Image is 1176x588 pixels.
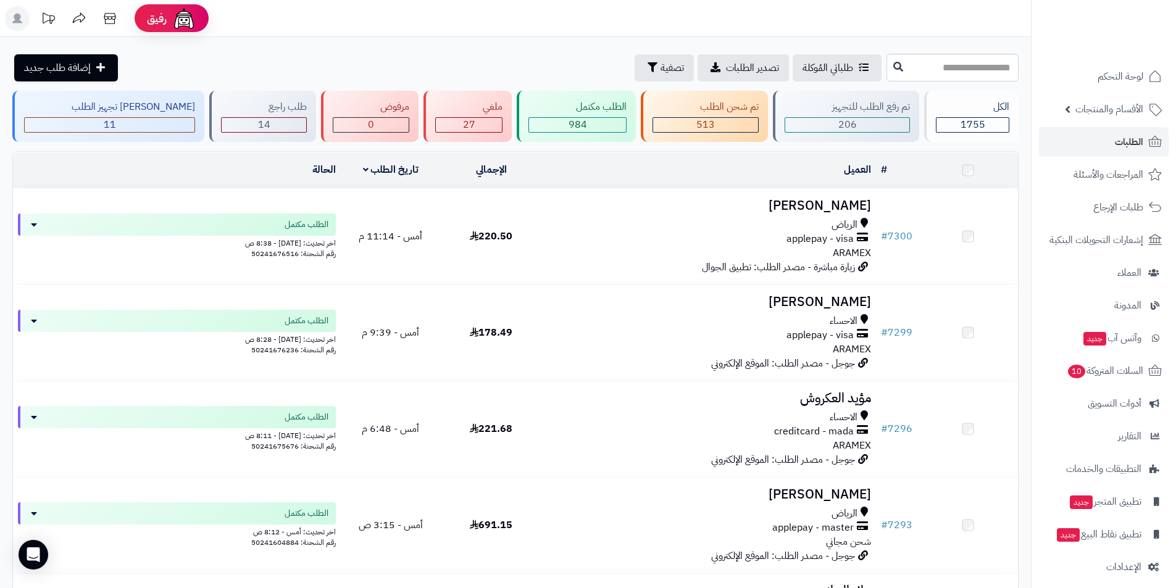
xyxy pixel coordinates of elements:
span: شحن مجاني [826,534,871,549]
a: الإعدادات [1039,552,1169,582]
span: ARAMEX [833,342,871,357]
div: اخر تحديث: [DATE] - 8:11 ص [18,428,336,441]
a: تصدير الطلبات [698,54,789,81]
span: 0 [368,117,374,132]
div: 206 [785,118,909,132]
h3: [PERSON_NAME] [546,199,871,213]
a: تطبيق نقاط البيعجديد [1039,520,1169,549]
span: أدوات التسويق [1088,395,1141,412]
a: تحديثات المنصة [33,6,64,34]
span: المدونة [1114,297,1141,314]
span: زيارة مباشرة - مصدر الطلب: تطبيق الجوال [702,260,855,275]
span: 10 [1067,364,1086,379]
a: تم رفع الطلب للتجهيز 206 [770,91,922,142]
a: السلات المتروكة10 [1039,356,1169,386]
span: رقم الشحنة: 50241604884 [251,537,336,548]
a: إضافة طلب جديد [14,54,118,81]
span: 513 [696,117,715,132]
span: المراجعات والأسئلة [1074,166,1143,183]
a: إشعارات التحويلات البنكية [1039,225,1169,255]
a: #7293 [881,518,912,532]
span: # [881,518,888,532]
div: 0 [333,118,409,132]
a: ملغي 27 [421,91,514,142]
span: الطلب مكتمل [285,411,328,423]
a: أدوات التسويق [1039,389,1169,418]
span: أمس - 11:14 م [359,229,422,244]
a: مرفوض 0 [319,91,421,142]
span: لوحة التحكم [1098,68,1143,85]
div: 14 [222,118,306,132]
div: Open Intercom Messenger [19,540,48,569]
span: رفيق [147,11,167,26]
a: #7300 [881,229,912,244]
a: الحالة [312,162,336,177]
a: طلباتي المُوكلة [793,54,882,81]
span: أمس - 9:39 م [362,325,419,340]
div: الكل [936,100,1009,114]
div: 27 [436,118,502,132]
span: creditcard - mada [774,424,854,439]
span: الاحساء [830,314,857,328]
span: الاحساء [830,410,857,424]
div: طلب راجع [221,100,307,114]
span: applepay - master [772,521,854,535]
a: الطلبات [1039,127,1169,157]
a: تاريخ الطلب [363,162,419,177]
span: السلات المتروكة [1067,362,1143,379]
h3: [PERSON_NAME] [546,487,871,502]
span: 178.49 [470,325,512,340]
span: 221.68 [470,421,512,436]
div: [PERSON_NAME] تجهيز الطلب [24,100,195,114]
span: ARAMEX [833,246,871,260]
img: logo-2.png [1092,9,1164,35]
a: [PERSON_NAME] تجهيز الطلب 11 [10,91,207,142]
div: تم رفع الطلب للتجهيز [785,100,910,114]
span: جوجل - مصدر الطلب: الموقع الإلكتروني [711,452,855,467]
a: المدونة [1039,291,1169,320]
span: 206 [838,117,857,132]
a: التقارير [1039,421,1169,451]
span: # [881,325,888,340]
span: أمس - 6:48 م [362,421,419,436]
span: ARAMEX [833,438,871,453]
a: لوحة التحكم [1039,62,1169,91]
span: تطبيق نقاط البيع [1056,526,1141,543]
span: الإعدادات [1106,558,1141,576]
div: اخر تحديث: [DATE] - 8:38 ص [18,236,336,249]
a: الإجمالي [476,162,507,177]
span: # [881,421,888,436]
span: 1755 [961,117,985,132]
div: 984 [529,118,626,132]
span: إشعارات التحويلات البنكية [1049,231,1143,249]
span: تطبيق المتجر [1069,493,1141,510]
span: applepay - visa [786,328,854,342]
h3: مؤيد العكروش [546,391,871,405]
span: 220.50 [470,229,512,244]
span: الأقسام والمنتجات [1075,101,1143,118]
span: رقم الشحنة: 50241676236 [251,344,336,355]
button: تصفية [635,54,694,81]
a: وآتس آبجديد [1039,323,1169,353]
span: الطلب مكتمل [285,315,328,327]
div: 513 [653,118,758,132]
span: وآتس آب [1082,329,1141,347]
span: رقم الشحنة: 50241675676 [251,441,336,452]
span: 14 [258,117,270,132]
a: تطبيق المتجرجديد [1039,487,1169,516]
div: اخر تحديث: أمس - 8:12 ص [18,524,336,537]
span: الرياض [832,218,857,232]
span: رقم الشحنة: 50241676516 [251,248,336,259]
span: جديد [1083,332,1106,346]
div: تم شحن الطلب [653,100,759,114]
span: طلبات الإرجاع [1093,199,1143,216]
span: العملاء [1117,264,1141,281]
a: العميل [844,162,871,177]
div: ملغي [435,100,503,114]
span: الرياض [832,507,857,521]
div: 11 [25,118,194,132]
span: أمس - 3:15 ص [359,518,423,532]
a: طلب راجع 14 [207,91,319,142]
span: 11 [104,117,116,132]
a: التطبيقات والخدمات [1039,454,1169,484]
